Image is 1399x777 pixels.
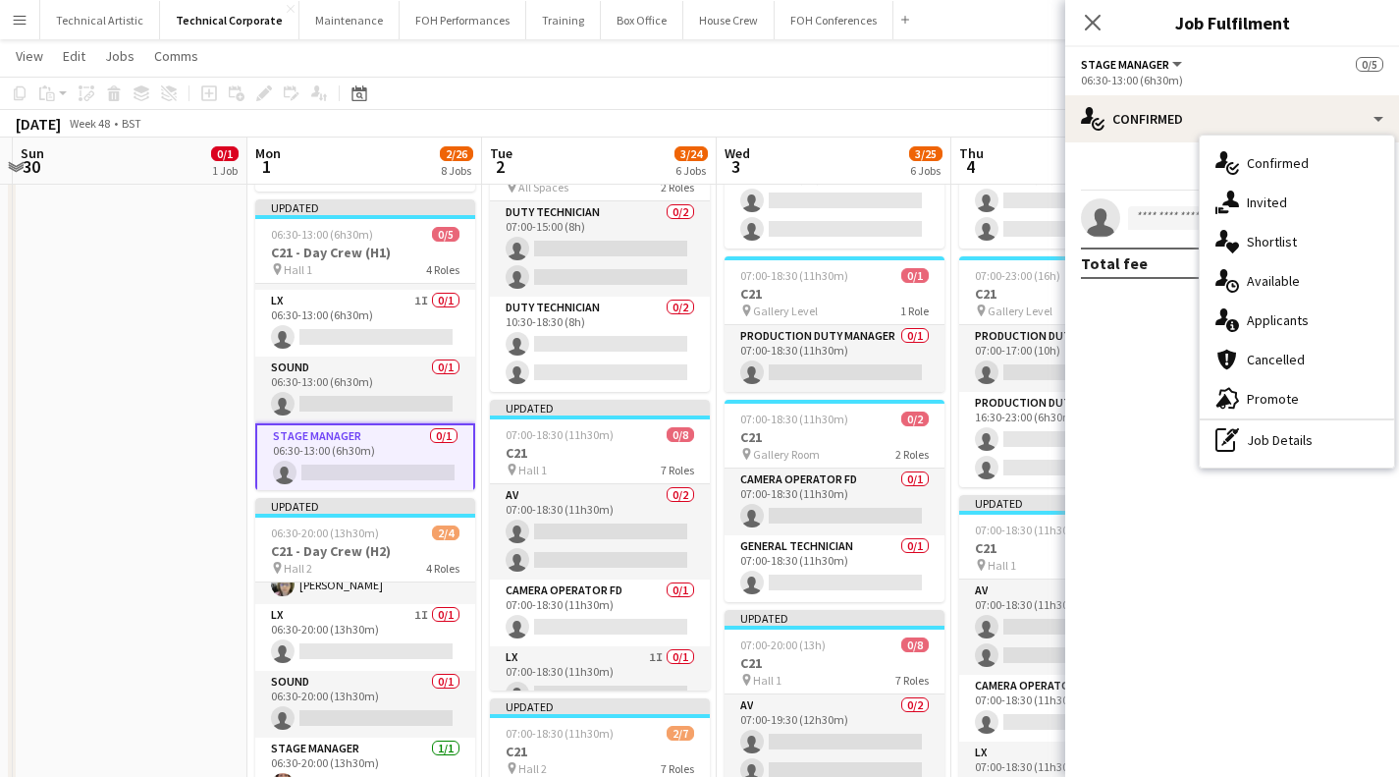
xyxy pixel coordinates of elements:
[518,463,547,477] span: Hall 1
[895,447,929,462] span: 2 Roles
[506,427,614,442] span: 07:00-18:30 (11h30m)
[490,743,710,760] h3: C21
[725,535,944,602] app-card-role: General Technician0/107:00-18:30 (11h30m)
[490,698,710,714] div: Updated
[160,1,299,39] button: Technical Corporate
[740,412,848,426] span: 07:00-18:30 (11h30m)
[440,146,473,161] span: 2/26
[526,1,601,39] button: Training
[959,392,1179,487] app-card-role: Production Duty Manager0/216:30-23:00 (6h30m)
[740,638,826,652] span: 07:00-20:00 (13h)
[518,761,547,776] span: Hall 2
[725,285,944,303] h3: C21
[1247,154,1309,172] span: Confirmed
[255,244,475,261] h3: C21 - Day Crew (H1)
[299,1,400,39] button: Maintenance
[661,761,694,776] span: 7 Roles
[16,47,43,65] span: View
[753,447,820,462] span: Gallery Room
[909,146,942,161] span: 3/25
[16,114,61,134] div: [DATE]
[753,304,818,318] span: Gallery Level
[1081,73,1383,87] div: 06:30-13:00 (6h30m)
[490,400,710,691] app-job-card: Updated07:00-18:30 (11h30m)0/8C21 Hall 17 RolesAV0/207:00-18:30 (11h30m) Camera Operator FD0/107:...
[725,325,944,392] app-card-role: Production Duty Manager0/107:00-18:30 (11h30m)
[122,116,141,131] div: BST
[212,163,238,178] div: 1 Job
[959,580,1179,675] app-card-role: AV0/207:00-18:30 (11h30m)
[255,423,475,494] app-card-role: Stage Manager0/106:30-13:00 (6h30m)
[959,495,1179,511] div: Updated
[725,144,750,162] span: Wed
[667,726,694,741] span: 2/7
[490,580,710,646] app-card-role: Camera Operator FD0/107:00-18:30 (11h30m)
[284,262,312,277] span: Hall 1
[255,671,475,738] app-card-role: Sound0/106:30-20:00 (13h30m)
[740,268,848,283] span: 07:00-18:30 (11h30m)
[959,144,984,162] span: Thu
[956,155,984,178] span: 4
[1200,420,1394,460] div: Job Details
[18,155,44,178] span: 30
[65,116,114,131] span: Week 48
[959,256,1179,487] app-job-card: 07:00-23:00 (16h)0/3C21 Gallery Level2 RolesProduction Duty Manager0/107:00-17:00 (10h) Productio...
[105,47,135,65] span: Jobs
[97,43,142,69] a: Jobs
[1081,57,1185,72] button: Stage Manager
[426,262,459,277] span: 4 Roles
[211,146,239,161] span: 0/1
[255,144,281,162] span: Mon
[255,604,475,671] app-card-role: LX1I0/106:30-20:00 (13h30m)
[988,304,1052,318] span: Gallery Level
[271,526,379,540] span: 06:30-20:00 (13h30m)
[901,638,929,652] span: 0/8
[667,427,694,442] span: 0/8
[725,428,944,446] h3: C21
[725,469,944,535] app-card-role: Camera Operator FD0/107:00-18:30 (11h30m)
[725,610,944,626] div: Updated
[683,1,775,39] button: House Crew
[255,290,475,357] app-card-role: LX1I0/106:30-13:00 (6h30m)
[959,325,1179,392] app-card-role: Production Duty Manager0/107:00-17:00 (10h)
[8,43,51,69] a: View
[725,654,944,672] h3: C21
[959,285,1179,303] h3: C21
[490,144,512,162] span: Tue
[490,201,710,297] app-card-role: Duty Technician0/207:00-15:00 (8h)
[725,256,944,392] app-job-card: 07:00-18:30 (11h30m)0/1C21 Gallery Level1 RoleProduction Duty Manager0/107:00-18:30 (11h30m)
[490,484,710,580] app-card-role: AV0/207:00-18:30 (11h30m)
[255,542,475,560] h3: C21 - Day Crew (H2)
[400,1,526,39] button: FOH Performances
[1247,233,1297,250] span: Shortlist
[975,268,1060,283] span: 07:00-23:00 (16h)
[21,144,44,162] span: Sun
[1356,57,1383,72] span: 0/5
[1081,253,1148,273] div: Total fee
[490,133,710,392] app-job-card: 07:00-18:30 (11h30m)0/4C21 - Duty Tech All Spaces2 RolesDuty Technician0/207:00-15:00 (8h) Duty T...
[255,199,475,490] app-job-card: Updated06:30-13:00 (6h30m)0/5C21 - Day Crew (H1) Hall 14 RolesAV0/206:30-13:00 (6h30m) LX1I0/106:...
[490,400,710,416] div: Updated
[1247,272,1300,290] span: Available
[1065,95,1399,142] div: Confirmed
[252,155,281,178] span: 1
[895,673,929,688] span: 7 Roles
[975,523,1083,537] span: 07:00-18:30 (11h30m)
[725,400,944,602] app-job-card: 07:00-18:30 (11h30m)0/2C21 Gallery Room2 RolesCamera Operator FD0/107:00-18:30 (11h30m) General T...
[426,561,459,576] span: 4 Roles
[900,304,929,318] span: 1 Role
[1247,311,1309,329] span: Applicants
[1065,10,1399,35] h3: Job Fulfilment
[255,498,475,514] div: Updated
[432,526,459,540] span: 2/4
[432,227,459,242] span: 0/5
[725,153,944,249] app-card-role: Duty Technician0/210:00-18:00 (8h)
[284,561,312,576] span: Hall 2
[910,163,942,178] div: 6 Jobs
[490,297,710,392] app-card-role: Duty Technician0/210:30-18:30 (8h)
